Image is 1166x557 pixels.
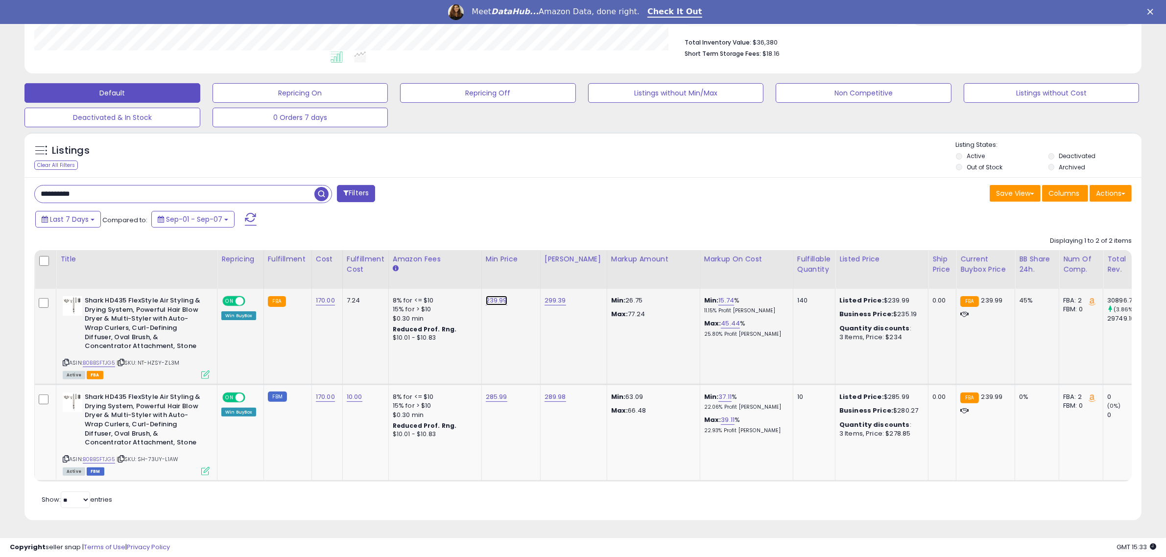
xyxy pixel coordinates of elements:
a: 289.98 [545,392,566,402]
div: $10.01 - $10.83 [393,334,474,342]
a: 45.44 [721,319,740,328]
p: 77.24 [611,310,692,319]
div: Total Rev. [1107,254,1143,275]
b: Reduced Prof. Rng. [393,325,457,333]
img: 312HQF2NuCL._SL40_.jpg [63,296,82,316]
span: 239.99 [981,296,1003,305]
div: FBM: 0 [1063,401,1095,410]
h5: Listings [52,144,90,158]
div: Ship Price [932,254,952,275]
strong: Min: [611,392,626,401]
div: 140 [797,296,828,305]
small: FBM [268,392,287,402]
span: FBA [87,371,103,379]
div: Markup on Cost [704,254,789,264]
div: Win BuyBox [221,408,256,417]
div: Title [60,254,213,264]
div: seller snap | | [10,543,170,552]
strong: Max: [611,406,628,415]
button: Columns [1042,185,1088,202]
div: 15% for > $10 [393,305,474,314]
button: Non Competitive [776,83,952,103]
a: 170.00 [316,392,335,402]
div: : [839,420,921,429]
span: Show: entries [42,495,112,504]
button: Deactivated & In Stock [24,108,200,127]
b: Short Term Storage Fees: [685,49,761,58]
div: % [704,393,785,411]
div: FBM: 0 [1063,305,1095,314]
div: Amazon Fees [393,254,477,264]
div: 10 [797,393,828,401]
strong: Max: [611,309,628,319]
div: Repricing [221,254,260,264]
a: 285.99 [486,392,507,402]
small: (0%) [1107,402,1121,410]
span: $18.16 [762,49,780,58]
b: Shark HD435 FlexStyle Air Styling & Drying System, Powerful Hair Blow Dryer & Multi-Styler with A... [85,296,204,353]
div: Min Price [486,254,536,264]
li: $36,380 [685,36,1124,47]
b: Business Price: [839,309,893,319]
div: 0 [1107,411,1147,419]
th: The percentage added to the cost of goods (COGS) that forms the calculator for Min & Max prices. [700,250,793,289]
button: Last 7 Days [35,211,101,228]
div: 0.00 [932,296,949,305]
div: Cost [316,254,338,264]
div: Close [1147,9,1157,15]
small: (3.86%) [1114,305,1135,313]
a: 299.39 [545,296,566,305]
span: Sep-01 - Sep-07 [166,214,222,224]
p: 22.06% Profit [PERSON_NAME] [704,404,785,411]
p: 22.93% Profit [PERSON_NAME] [704,427,785,434]
button: 0 Orders 7 days [213,108,388,127]
span: All listings currently available for purchase on Amazon [63,467,85,476]
b: Shark HD435 FlexStyle Air Styling & Drying System, Powerful Hair Blow Dryer & Multi-Styler with A... [85,393,204,449]
p: 11.15% Profit [PERSON_NAME] [704,307,785,314]
a: 39.11 [721,415,735,425]
div: 30896.75 [1107,296,1147,305]
label: Active [967,152,985,160]
button: Filters [337,185,375,202]
div: Listed Price [839,254,924,264]
b: Quantity discounts [839,420,910,429]
a: Check It Out [647,7,702,18]
div: Clear All Filters [34,161,78,170]
button: Repricing Off [400,83,576,103]
span: Columns [1048,188,1079,198]
span: OFF [244,297,260,305]
i: DataHub... [491,7,539,16]
div: % [704,416,785,434]
div: FBA: 2 [1063,393,1095,401]
button: Actions [1090,185,1132,202]
p: 25.80% Profit [PERSON_NAME] [704,331,785,338]
div: 3 Items, Price: $278.85 [839,429,921,438]
b: Listed Price: [839,392,884,401]
button: Sep-01 - Sep-07 [151,211,235,228]
span: All listings currently available for purchase on Amazon [63,371,85,379]
div: Num of Comp. [1063,254,1099,275]
strong: Copyright [10,542,46,552]
div: [PERSON_NAME] [545,254,603,264]
b: Min: [704,296,719,305]
small: Amazon Fees. [393,264,399,273]
p: Listing States: [956,140,1142,150]
span: 2025-09-17 15:33 GMT [1117,542,1156,552]
div: 3 Items, Price: $234 [839,333,921,342]
div: $280.27 [839,406,921,415]
div: % [704,296,785,314]
button: Listings without Cost [964,83,1140,103]
b: Min: [704,392,719,401]
a: 37.11 [718,392,732,402]
div: $0.30 min [393,411,474,419]
span: 239.99 [981,392,1003,401]
div: $10.01 - $10.83 [393,430,474,439]
button: Default [24,83,200,103]
div: 45% [1019,296,1051,305]
img: Profile image for Georgie [448,4,464,20]
b: Reduced Prof. Rng. [393,421,457,430]
div: Fulfillable Quantity [797,254,831,275]
b: Business Price: [839,406,893,415]
div: $239.99 [839,296,921,305]
div: 8% for <= $10 [393,296,474,305]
